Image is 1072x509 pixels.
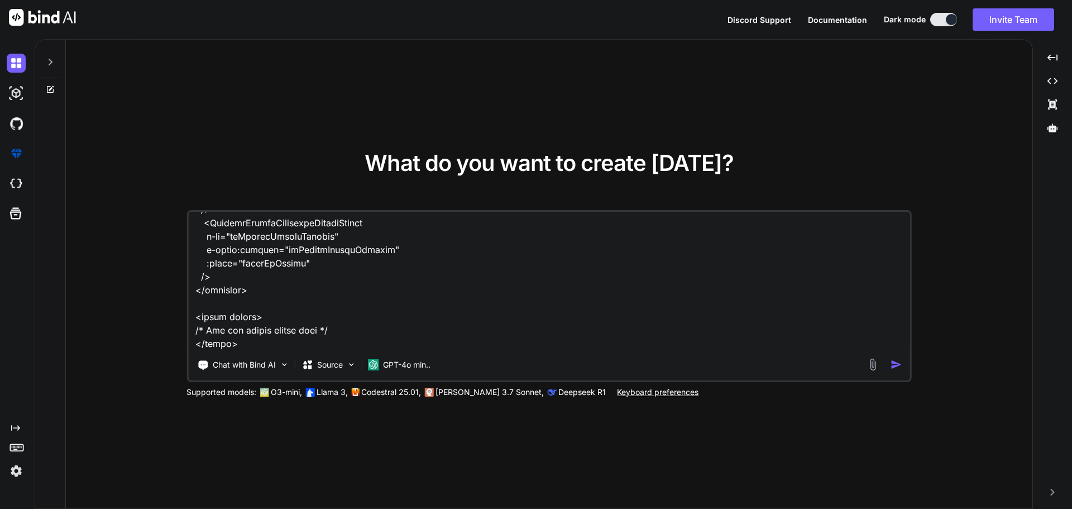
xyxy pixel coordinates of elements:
[7,174,26,193] img: cloudideIcon
[188,212,910,350] textarea: lo ips dolo sitam cons adip elitsed doe temporin utlab <etdolo magna aliq="en"> admini veni { Qui...
[186,387,256,398] p: Supported models:
[7,114,26,133] img: githubDark
[383,359,430,370] p: GPT-4o min..
[808,15,867,25] span: Documentation
[346,360,356,369] img: Pick Models
[884,14,926,25] span: Dark mode
[351,388,359,396] img: Mistral-AI
[7,84,26,103] img: darkAi-studio
[728,15,791,25] span: Discord Support
[317,387,348,398] p: Llama 3,
[279,360,289,369] img: Pick Tools
[7,144,26,163] img: premium
[728,14,791,26] button: Discord Support
[891,359,902,370] img: icon
[361,387,421,398] p: Codestral 25.01,
[808,14,867,26] button: Documentation
[305,388,314,397] img: Llama2
[547,388,556,397] img: claude
[260,388,269,397] img: GPT-4
[558,387,606,398] p: Deepseek R1
[867,358,879,371] img: attachment
[435,387,544,398] p: [PERSON_NAME] 3.7 Sonnet,
[7,54,26,73] img: darkChat
[9,9,76,26] img: Bind AI
[7,462,26,481] img: settings
[617,387,698,398] p: Keyboard preferences
[365,149,734,177] span: What do you want to create [DATE]?
[424,388,433,397] img: claude
[317,359,343,370] p: Source
[973,8,1054,31] button: Invite Team
[213,359,276,370] p: Chat with Bind AI
[271,387,302,398] p: O3-mini,
[367,359,379,370] img: GPT-4o mini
